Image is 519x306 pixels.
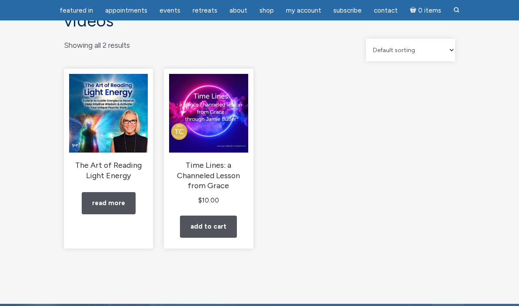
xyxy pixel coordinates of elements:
a: My Account [281,2,326,19]
h1: Videos [64,12,455,30]
a: Subscribe [328,2,367,19]
span: 0 items [418,7,441,14]
a: Appointments [100,2,153,19]
a: Events [154,2,186,19]
span: Shop [259,7,274,14]
img: The Art of Reading Light Energy [69,74,148,153]
a: About [224,2,253,19]
img: Time Lines: a Channeled Lesson from Grace [169,74,248,153]
select: Shop order [366,39,455,62]
span: Contact [374,7,398,14]
span: Events [160,7,180,14]
a: Retreats [187,2,223,19]
a: Read more about “The Art of Reading Light Energy” [82,193,136,215]
span: Subscribe [333,7,362,14]
span: About [230,7,247,14]
a: Contact [369,2,403,19]
span: My Account [286,7,321,14]
a: Time Lines: a Channeled Lesson from Grace $10.00 [169,74,248,206]
a: The Art of Reading Light Energy [69,74,148,181]
span: $ [198,197,202,205]
bdi: 10.00 [198,197,219,205]
p: Showing all 2 results [64,39,130,53]
i: Cart [410,7,418,14]
h2: Time Lines: a Channeled Lesson from Grace [169,160,248,191]
h2: The Art of Reading Light Energy [69,160,148,180]
a: Cart0 items [405,1,446,19]
a: Shop [254,2,279,19]
span: Retreats [193,7,217,14]
span: Appointments [105,7,147,14]
a: Add to cart: “Time Lines: a Channeled Lesson from Grace” [180,216,237,238]
a: featured in [54,2,98,19]
span: featured in [60,7,93,14]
